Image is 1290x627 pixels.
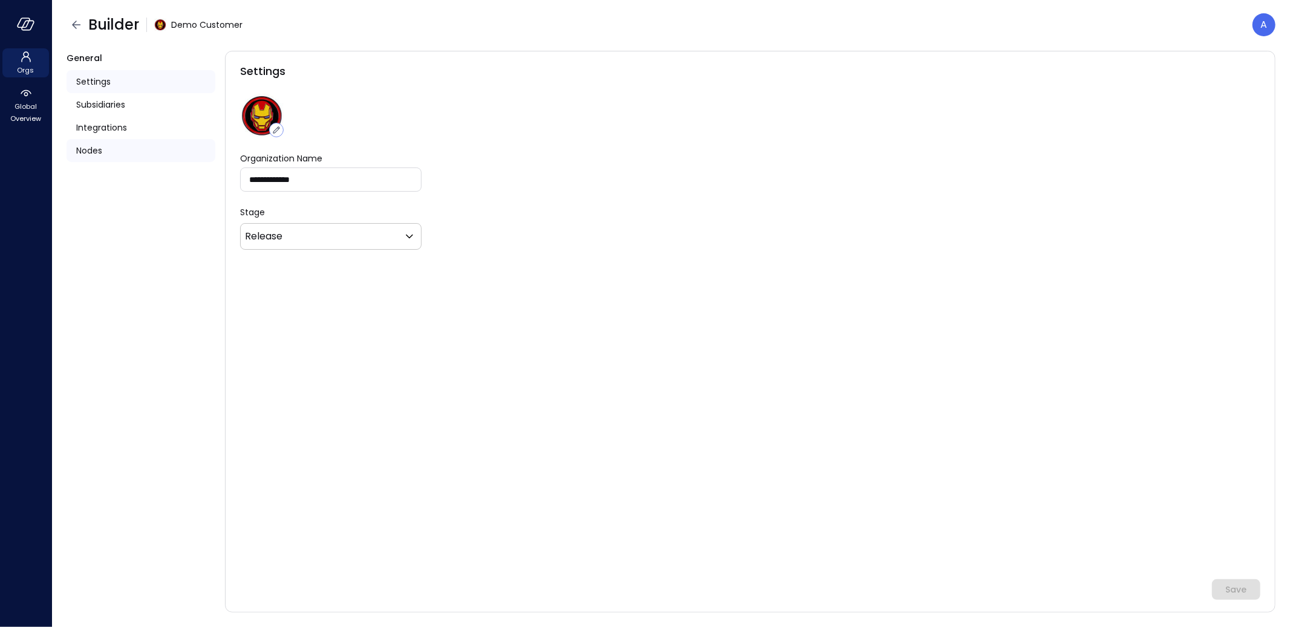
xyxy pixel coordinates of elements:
[240,206,1260,218] p: Stage
[76,98,125,111] span: Subsidiaries
[240,152,422,165] label: Organization Name
[154,19,166,31] img: scnakozdowacoarmaydw
[76,75,111,88] span: Settings
[2,48,49,77] div: Orgs
[240,94,284,137] img: scnakozdowacoarmaydw
[2,85,49,126] div: Global Overview
[1261,18,1268,32] p: A
[7,100,44,125] span: Global Overview
[67,70,215,93] a: Settings
[67,93,215,116] a: Subsidiaries
[245,229,282,244] p: Release
[67,139,215,162] a: Nodes
[18,64,34,76] span: Orgs
[88,15,139,34] span: Builder
[1253,13,1275,36] div: Assaf
[76,144,102,157] span: Nodes
[67,116,215,139] a: Integrations
[171,18,243,31] span: Demo Customer
[67,52,102,64] span: General
[76,121,127,134] span: Integrations
[240,63,285,79] span: Settings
